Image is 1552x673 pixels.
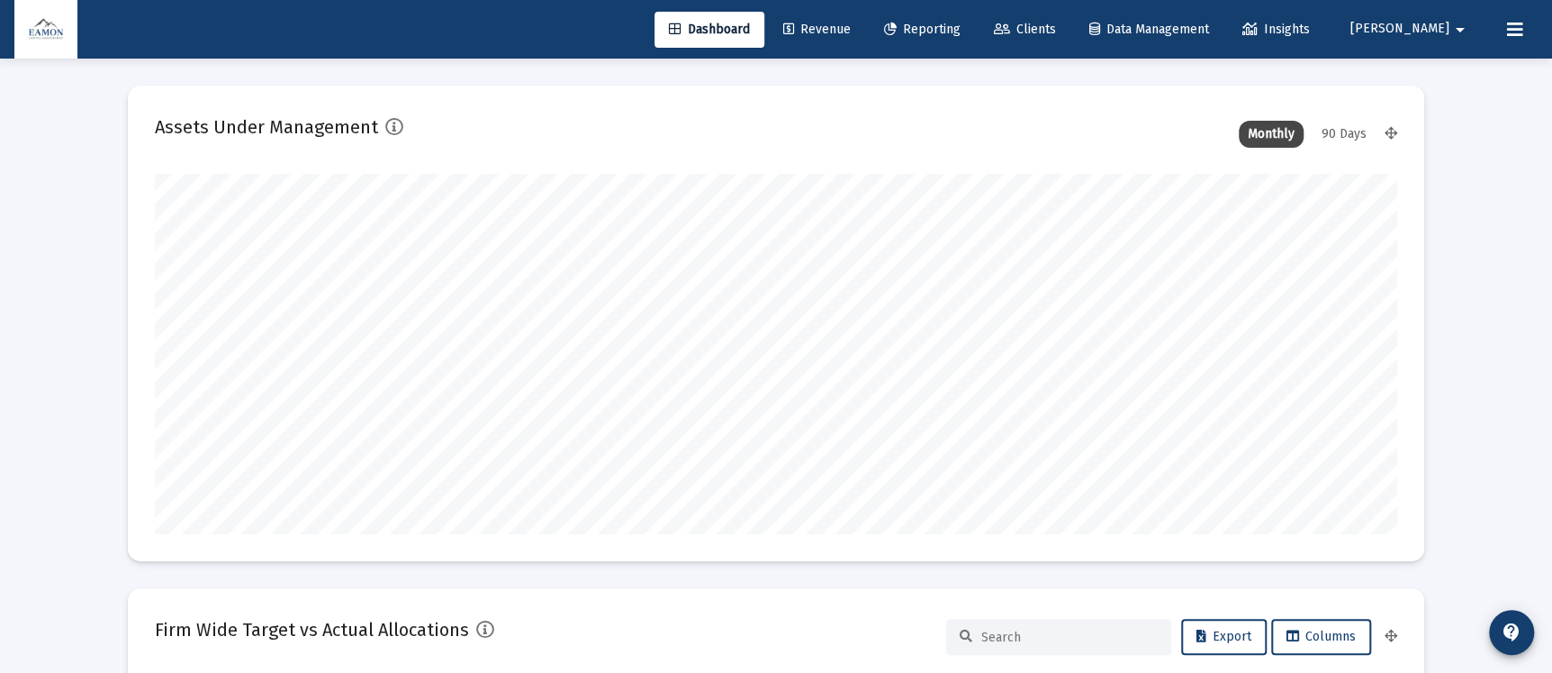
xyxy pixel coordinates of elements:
div: Monthly [1239,121,1304,148]
a: Reporting [870,12,975,48]
button: [PERSON_NAME] [1329,11,1493,47]
a: Clients [979,12,1070,48]
button: Columns [1271,619,1371,655]
a: Revenue [769,12,865,48]
mat-icon: contact_support [1501,622,1522,643]
img: Dashboard [28,12,64,48]
button: Export [1181,619,1267,655]
span: Dashboard [669,22,750,37]
span: Columns [1286,629,1356,644]
span: Data Management [1089,22,1209,37]
span: Revenue [783,22,851,37]
mat-icon: arrow_drop_down [1449,12,1471,48]
a: Data Management [1075,12,1223,48]
a: Insights [1228,12,1324,48]
div: 90 Days [1313,121,1376,148]
h2: Firm Wide Target vs Actual Allocations [155,615,469,644]
span: Insights [1242,22,1310,37]
a: Dashboard [654,12,764,48]
span: Export [1196,629,1251,644]
span: Reporting [884,22,961,37]
span: Clients [994,22,1056,37]
h2: Assets Under Management [155,113,378,141]
input: Search [981,630,1158,645]
span: [PERSON_NAME] [1350,22,1449,37]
